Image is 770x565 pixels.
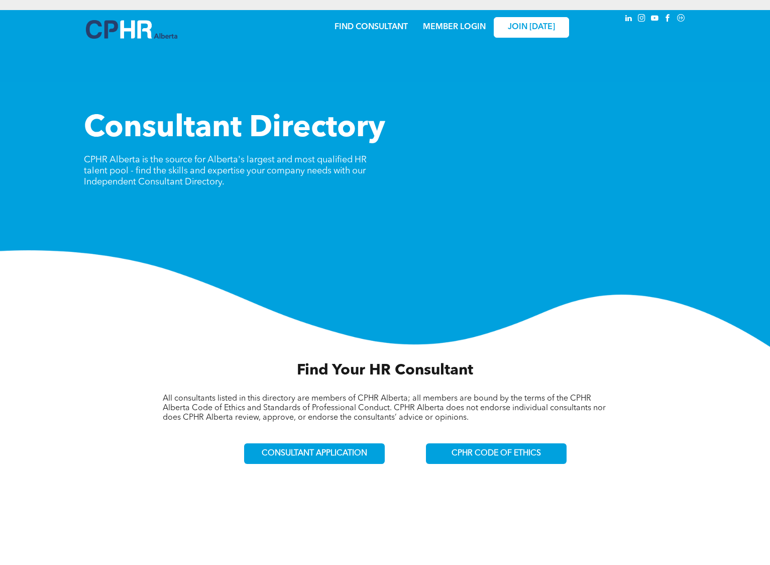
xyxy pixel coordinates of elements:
[297,363,473,378] span: Find Your HR Consultant
[426,443,567,464] a: CPHR CODE OF ETHICS
[86,20,177,39] img: A blue and white logo for cp alberta
[649,13,661,26] a: youtube
[163,395,606,422] span: All consultants listed in this directory are members of CPHR Alberta; all members are bound by th...
[623,13,634,26] a: linkedin
[423,23,486,31] a: MEMBER LOGIN
[636,13,647,26] a: instagram
[508,23,555,32] span: JOIN [DATE]
[676,13,687,26] a: Social network
[335,23,408,31] a: FIND CONSULTANT
[244,443,385,464] a: CONSULTANT APPLICATION
[452,449,541,458] span: CPHR CODE OF ETHICS
[84,114,385,144] span: Consultant Directory
[84,155,367,186] span: CPHR Alberta is the source for Alberta's largest and most qualified HR talent pool - find the ski...
[663,13,674,26] a: facebook
[494,17,569,38] a: JOIN [DATE]
[262,449,367,458] span: CONSULTANT APPLICATION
